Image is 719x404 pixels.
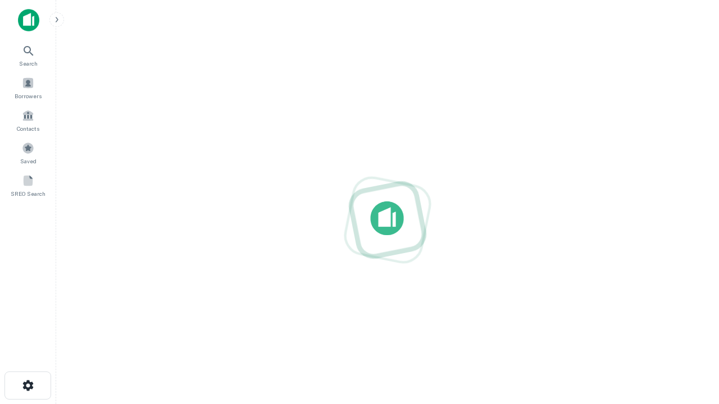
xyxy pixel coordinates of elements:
[19,59,38,68] span: Search
[3,137,53,168] a: Saved
[3,170,53,200] a: SREO Search
[11,189,45,198] span: SREO Search
[20,157,37,166] span: Saved
[17,124,39,133] span: Contacts
[3,105,53,135] a: Contacts
[3,72,53,103] a: Borrowers
[3,40,53,70] a: Search
[18,9,39,31] img: capitalize-icon.png
[663,314,719,368] iframe: Chat Widget
[15,91,42,100] span: Borrowers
